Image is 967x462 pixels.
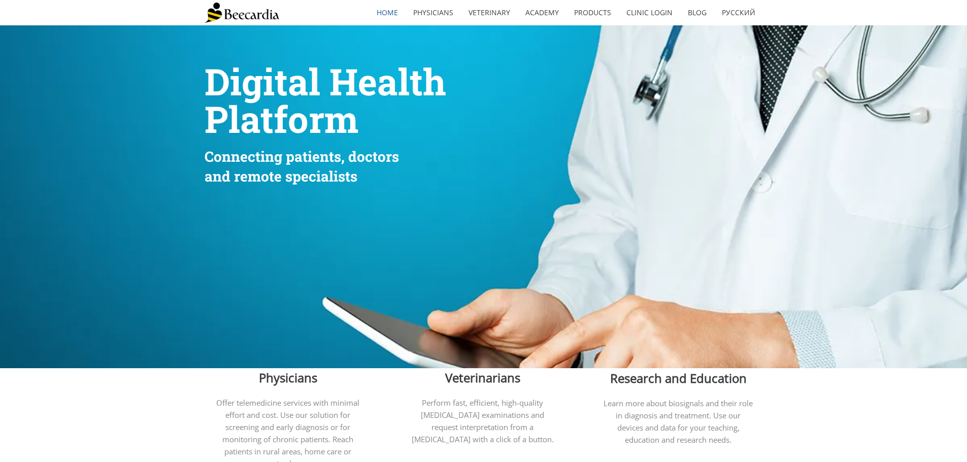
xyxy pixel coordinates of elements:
a: Русский [714,1,763,24]
span: Learn more about biosignals and their role in diagnosis and treatment. Use our devices and data f... [604,398,753,445]
a: home [369,1,406,24]
a: Products [566,1,619,24]
span: Perform fast, efficient, high-quality [MEDICAL_DATA] examinations and request interpretation from... [412,398,554,444]
a: Academy [518,1,566,24]
img: Beecardia [205,3,279,23]
a: Physicians [406,1,461,24]
a: Veterinary [461,1,518,24]
span: Connecting patients, doctors [205,147,399,166]
span: Physicians [259,369,317,386]
span: Digital Health [205,57,446,105]
span: Research and Education [610,370,747,386]
a: Blog [680,1,714,24]
span: Veterinarians [445,369,520,386]
a: Clinic Login [619,1,680,24]
span: and remote specialists [205,167,357,186]
span: Platform [205,95,358,143]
